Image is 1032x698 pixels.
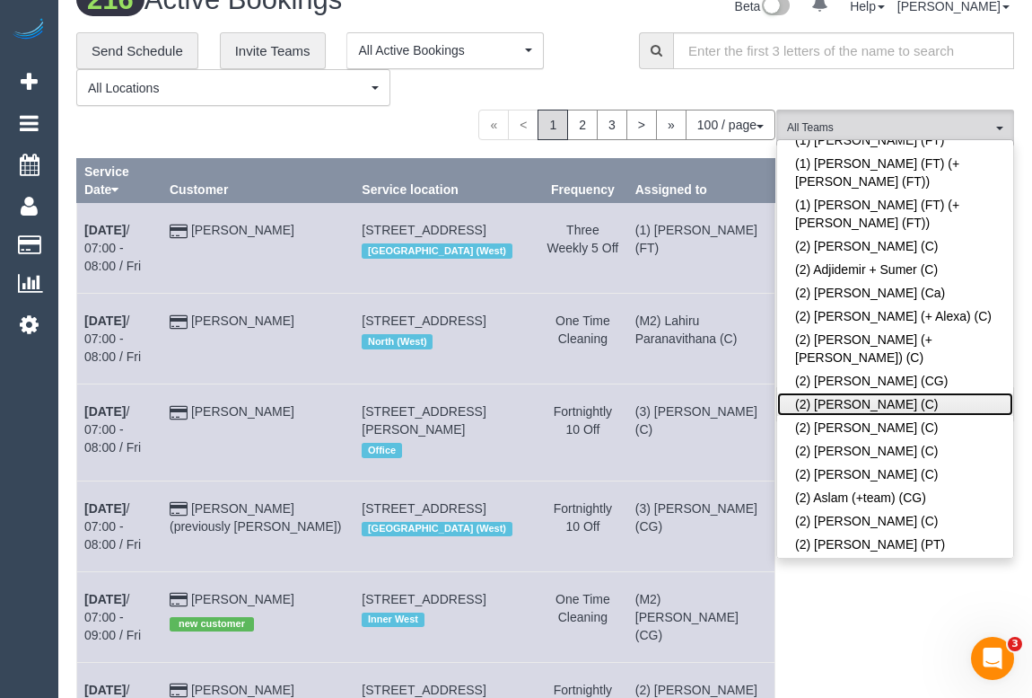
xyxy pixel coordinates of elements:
[776,110,1014,146] button: All Teams
[656,110,687,140] a: »
[627,294,774,384] td: Assigned to
[567,110,598,140] a: 2
[362,443,401,457] span: Office
[76,69,390,106] button: All Locations
[77,481,162,571] td: Schedule date
[354,481,538,571] td: Service location
[88,79,367,97] span: All Locations
[84,501,126,516] b: [DATE]
[354,203,538,294] td: Service location
[170,594,188,606] i: Credit Card Payment
[777,193,1013,234] a: (1) [PERSON_NAME] (FT) (+[PERSON_NAME] (FT))
[777,416,1013,439] a: (2) [PERSON_NAME] (C)
[84,223,126,237] b: [DATE]
[162,571,354,662] td: Customer
[77,294,162,384] td: Schedule date
[354,294,538,384] td: Service location
[162,294,354,384] td: Customer
[777,258,1013,281] a: (2) Adjidemir + Sumer (C)
[11,18,47,43] img: Automaid Logo
[354,159,538,203] th: Service location
[627,159,774,203] th: Assigned to
[777,393,1013,416] a: (2) [PERSON_NAME] (C)
[538,384,628,481] td: Frequency
[162,159,354,203] th: Customer
[362,613,424,627] span: Inner West
[191,592,294,606] a: [PERSON_NAME]
[191,314,294,328] a: [PERSON_NAME]
[362,330,530,353] div: Location
[627,384,774,481] td: Assigned to
[686,110,775,140] button: 100 / page
[777,509,1013,533] a: (2) [PERSON_NAME] (C)
[478,110,775,140] nav: Pagination navigation
[84,592,126,606] b: [DATE]
[162,384,354,481] td: Customer
[777,328,1013,369] a: (2) [PERSON_NAME] (+ [PERSON_NAME]) (C)
[170,617,254,632] span: new customer
[626,110,657,140] a: >
[362,404,485,437] span: [STREET_ADDRESS][PERSON_NAME]
[346,32,544,69] button: All Active Bookings
[170,685,188,697] i: Credit Card Payment
[777,556,1013,597] a: (2) [PERSON_NAME] (+ [PERSON_NAME]) (C)
[84,314,141,364] a: [DATE]/ 07:00 - 08:00 / Fri
[971,637,1014,680] iframe: Intercom live chat
[777,463,1013,486] a: (2) [PERSON_NAME] (C)
[362,592,485,606] span: [STREET_ADDRESS]
[84,683,126,697] b: [DATE]
[777,439,1013,463] a: (2) [PERSON_NAME] (C)
[84,223,141,273] a: [DATE]/ 07:00 - 08:00 / Fri
[84,314,126,328] b: [DATE]
[673,32,1014,69] input: Enter the first 3 letters of the name to search
[77,384,162,481] td: Schedule date
[538,203,628,294] td: Frequency
[777,128,1013,152] a: (1) [PERSON_NAME] (FT)
[170,501,341,534] a: [PERSON_NAME] (previously [PERSON_NAME])
[191,404,294,419] a: [PERSON_NAME]
[170,316,188,329] i: Credit Card Payment
[538,110,568,140] span: 1
[538,571,628,662] td: Frequency
[362,683,485,697] span: [STREET_ADDRESS]
[777,281,1013,305] a: (2) [PERSON_NAME] (Ca)
[538,159,628,203] th: Frequency
[777,533,1013,556] a: (2) [PERSON_NAME] (PT)
[627,481,774,571] td: Assigned to
[538,481,628,571] td: Frequency
[354,571,538,662] td: Service location
[77,571,162,662] td: Schedule date
[170,407,188,420] i: Credit Card Payment
[627,571,774,662] td: Assigned to
[597,110,627,140] a: 3
[777,234,1013,258] a: (2) [PERSON_NAME] (C)
[162,203,354,294] td: Customer
[84,404,126,419] b: [DATE]
[776,110,1014,137] ol: All Teams
[362,239,530,262] div: Location
[777,305,1013,328] a: (2) [PERSON_NAME] (+ Alexa) (C)
[220,32,326,70] a: Invite Teams
[170,503,188,516] i: Credit Card Payment
[362,438,530,462] div: Location
[170,225,188,238] i: Credit Card Payment
[787,120,992,136] span: All Teams
[76,32,198,70] a: Send Schedule
[362,608,530,632] div: Location
[362,517,530,541] div: Location
[538,294,628,384] td: Frequency
[84,592,141,642] a: [DATE]/ 07:00 - 09:00 / Fri
[777,152,1013,193] a: (1) [PERSON_NAME] (FT) (+[PERSON_NAME] (FT))
[362,501,485,516] span: [STREET_ADDRESS]
[362,522,512,536] span: [GEOGRAPHIC_DATA] (West)
[777,486,1013,509] a: (2) Aslam (+team) (CG)
[77,159,162,203] th: Service Date
[362,223,485,237] span: [STREET_ADDRESS]
[362,243,512,258] span: [GEOGRAPHIC_DATA] (West)
[84,404,141,455] a: [DATE]/ 07:00 - 08:00 / Fri
[362,334,433,349] span: North (West)
[191,223,294,237] a: [PERSON_NAME]
[191,683,294,697] a: [PERSON_NAME]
